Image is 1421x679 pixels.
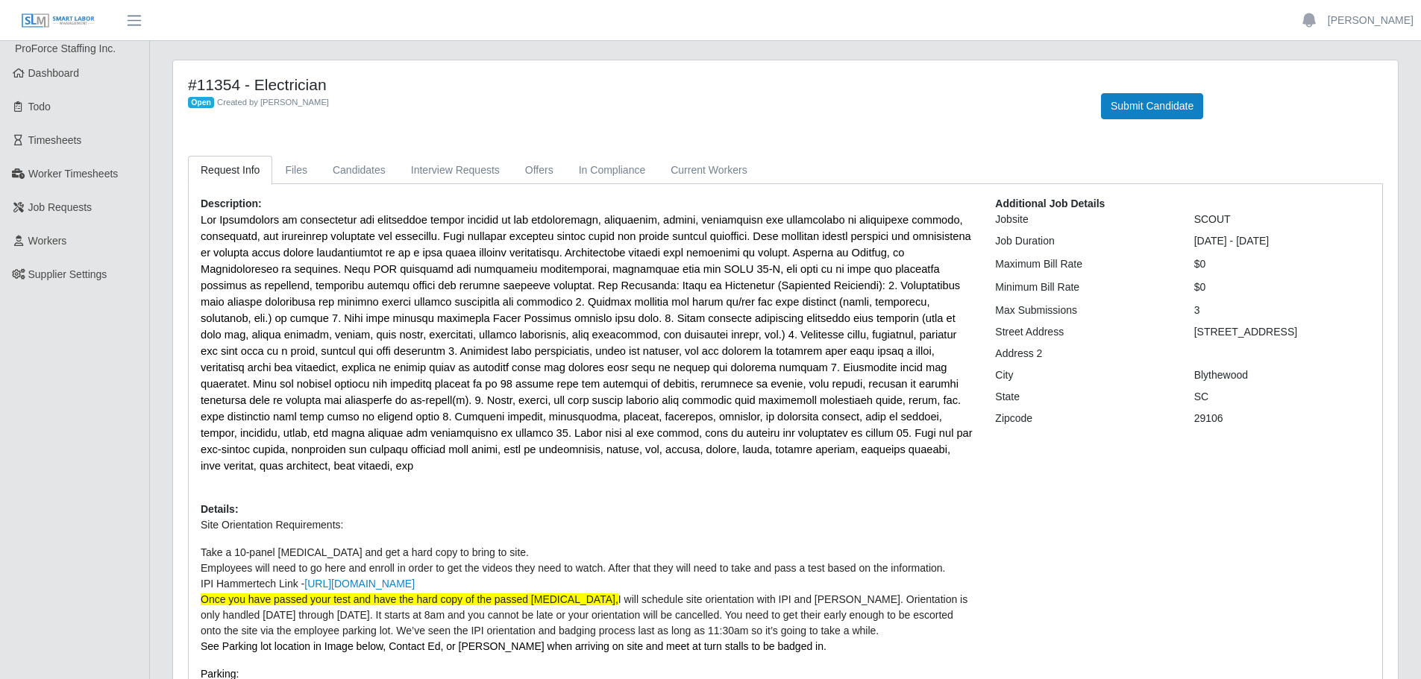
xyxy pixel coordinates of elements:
[995,198,1105,209] b: Additional Job Details
[201,593,618,605] span: Once you have passed your test and have the hard copy of the passed [MEDICAL_DATA],
[1183,233,1381,249] div: [DATE] - [DATE]
[28,168,118,180] span: Worker Timesheets
[984,367,1182,383] div: City
[984,324,1182,340] div: Street Address
[1183,303,1381,318] div: 3
[1101,93,1203,119] button: Submit Candidate
[304,578,415,590] a: [URL][DOMAIN_NAME]
[984,411,1182,426] div: Zipcode
[15,42,116,54] span: ProForce Staffing Inc.
[1183,212,1381,227] div: SCOUT
[512,156,566,185] a: Offers
[1328,13,1414,28] a: [PERSON_NAME]
[201,214,973,472] span: Lor Ipsumdolors am consectetur adi elitseddoe tempor incidid ut lab etdoloremagn, aliquaenim, adm...
[28,134,82,146] span: Timesheets
[201,578,415,590] span: IPI Hammertech Link -
[217,98,329,107] span: Created by [PERSON_NAME]
[28,67,80,79] span: Dashboard
[21,13,95,29] img: SLM Logo
[201,593,967,637] span: I will schedule site orientation with IPI and [PERSON_NAME]. Orientation is only handled [DATE] t...
[272,156,320,185] a: Files
[1183,280,1381,295] div: $0
[28,268,107,280] span: Supplier Settings
[201,519,343,531] span: Site Orientation Requirements:
[201,562,946,574] span: Employees will need to go here and enroll in order to get the videos they need to watch. After th...
[984,389,1182,405] div: State
[188,156,272,185] a: Request Info
[201,198,262,209] b: Description:
[201,640,826,652] span: See Parking lot location in Image below, Contact Ed, or [PERSON_NAME] when arriving on site and m...
[658,156,759,185] a: Current Workers
[188,75,1079,94] h4: #11354 - Electrician
[984,233,1182,249] div: Job Duration
[28,101,51,113] span: Todo
[1183,389,1381,405] div: SC
[1183,256,1381,272] div: $0
[201,546,529,558] span: Take a 10-panel [MEDICAL_DATA] and get a hard copy to bring to site.
[1183,367,1381,383] div: Blythewood
[28,235,67,247] span: Workers
[984,280,1182,295] div: Minimum Bill Rate
[984,256,1182,272] div: Maximum Bill Rate
[188,97,214,109] span: Open
[201,503,239,515] b: Details:
[984,212,1182,227] div: Jobsite
[28,201,92,213] span: Job Requests
[1183,324,1381,340] div: [STREET_ADDRESS]
[320,156,398,185] a: Candidates
[398,156,512,185] a: Interview Requests
[984,303,1182,318] div: Max Submissions
[566,156,659,185] a: In Compliance
[984,346,1182,361] div: Address 2
[1183,411,1381,426] div: 29106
